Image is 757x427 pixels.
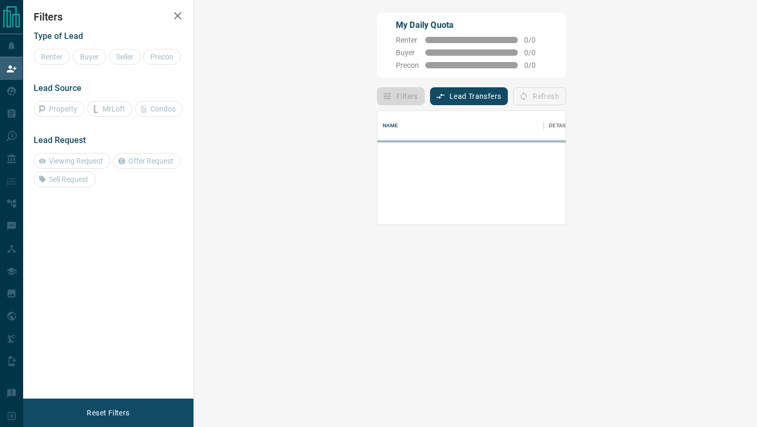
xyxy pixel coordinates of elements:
[549,111,570,140] div: Details
[524,61,547,69] span: 0 / 0
[430,87,508,105] button: Lead Transfers
[34,11,183,23] h2: Filters
[34,135,86,145] span: Lead Request
[396,48,419,57] span: Buyer
[524,36,547,44] span: 0 / 0
[524,48,547,57] span: 0 / 0
[377,111,544,140] div: Name
[383,111,398,140] div: Name
[396,36,419,44] span: Renter
[396,61,419,69] span: Precon
[34,31,83,41] span: Type of Lead
[80,404,136,422] button: Reset Filters
[34,83,81,93] span: Lead Source
[396,19,547,32] p: My Daily Quota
